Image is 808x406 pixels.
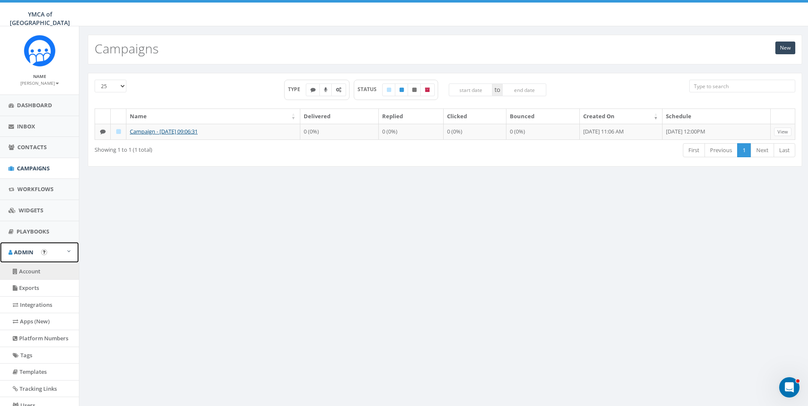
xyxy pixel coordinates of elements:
[492,83,502,96] span: to
[95,42,159,56] h2: Campaigns
[20,79,59,86] a: [PERSON_NAME]
[95,142,379,154] div: Showing 1 to 1 (1 total)
[382,83,396,96] label: Draft
[683,143,705,157] a: First
[17,143,47,151] span: Contacts
[324,87,327,92] i: Ringless Voice Mail
[663,109,771,124] th: Schedule
[502,83,546,96] input: end date
[751,143,774,157] a: Next
[663,124,771,140] td: [DATE] 12:00PM
[41,249,47,255] button: Open In-App Guide
[319,83,332,96] label: Ringless Voice Mail
[420,83,435,96] label: Archived
[400,87,404,92] i: Published
[336,87,341,92] i: Automated Message
[126,109,300,124] th: Name: activate to sort column ascending
[395,83,408,96] label: Published
[774,143,795,157] a: Last
[580,109,663,124] th: Created On: activate to sort column ascending
[33,73,46,79] small: Name
[705,143,738,157] a: Previous
[130,128,198,135] a: Campaign - [DATE] 09:06:31
[17,101,52,109] span: Dashboard
[449,83,493,96] input: start date
[412,87,417,92] i: Unpublished
[300,109,379,124] th: Delivered
[288,86,306,93] span: TYPE
[19,206,43,214] span: Widgets
[310,87,316,92] i: Text SMS
[300,124,379,140] td: 0 (0%)
[17,185,53,193] span: Workflows
[14,248,34,256] span: Admin
[444,109,506,124] th: Clicked
[24,35,56,67] img: Rally_Corp_Icon_1.png
[689,80,795,92] input: Type to search
[779,377,800,398] iframe: Intercom live chat
[379,109,444,124] th: Replied
[17,228,49,235] span: Playbooks
[506,109,580,124] th: Bounced
[774,128,791,136] a: View
[408,83,421,96] label: Unpublished
[580,124,663,140] td: [DATE] 11:06 AM
[379,124,444,140] td: 0 (0%)
[737,143,751,157] a: 1
[100,129,106,134] i: Text SMS
[331,83,346,96] label: Automated Message
[17,122,35,130] span: Inbox
[775,42,795,54] a: New
[506,124,580,140] td: 0 (0%)
[387,87,391,92] i: Draft
[10,10,70,27] span: YMCA of [GEOGRAPHIC_DATA]
[20,80,59,86] small: [PERSON_NAME]
[17,164,50,172] span: Campaigns
[358,86,383,93] span: STATUS
[306,83,320,96] label: Text SMS
[116,129,121,134] i: Draft
[444,124,506,140] td: 0 (0%)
